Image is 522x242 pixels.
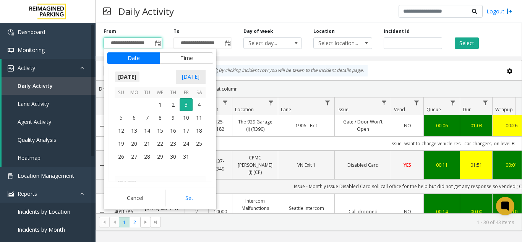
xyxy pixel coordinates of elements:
[128,150,141,163] span: 27
[18,82,53,89] span: Daily Activity
[283,122,330,129] a: 1906 - Exit
[18,190,37,197] span: Reports
[18,28,45,36] span: Dashboard
[396,208,419,215] a: NO
[480,97,491,108] a: Dur Filter Menu
[115,150,128,163] span: 26
[323,97,333,108] a: Lane Filter Menu
[167,124,180,137] td: Thursday, October 16, 2025
[8,65,14,71] img: 'icon'
[8,191,14,197] img: 'icon'
[18,118,51,125] span: Agent Activity
[193,111,206,124] td: Saturday, October 11, 2025
[167,111,180,124] td: Thursday, October 9, 2025
[2,77,96,95] a: Daily Activity
[180,111,193,124] td: Friday, October 10, 2025
[128,111,141,124] span: 6
[180,124,193,137] td: Friday, October 17, 2025
[2,113,96,131] a: Agent Activity
[115,111,128,124] span: 5
[154,137,167,150] td: Wednesday, October 22, 2025
[339,208,386,215] a: Call dropped
[209,65,368,76] div: By clicking Incident row you will be taken to the incident details page.
[173,28,180,35] label: To
[404,208,411,215] span: NO
[167,137,180,150] td: Thursday, October 23, 2025
[18,46,45,54] span: Monitoring
[213,118,227,133] a: I25-182
[141,124,154,137] span: 14
[314,38,360,49] span: Select location...
[465,161,488,169] a: 01:51
[128,137,141,150] span: 20
[144,205,180,219] a: [DATE] 02:47:41 AM
[153,38,162,49] span: Toggle popup
[128,124,141,137] span: 13
[448,97,458,108] a: Queue Filter Menu
[426,106,441,113] span: Queue
[180,98,193,111] td: Friday, October 3, 2025
[283,205,330,219] a: Seattle Intercom Malfunction
[96,209,108,215] a: Collapse Details
[506,7,512,15] img: logout
[141,111,154,124] span: 7
[2,59,96,77] a: Activity
[113,208,134,215] a: 4091786
[465,122,488,129] a: 01:03
[455,37,479,49] button: Select
[141,87,154,99] th: Tu
[165,190,214,206] button: Set
[220,97,230,108] a: Lot Filter Menu
[96,97,522,213] div: Data table
[281,106,291,113] span: Lane
[2,131,96,149] a: Quality Analysis
[428,208,455,215] a: 00:14
[235,106,254,113] span: Location
[115,124,128,137] td: Sunday, October 12, 2025
[313,28,335,35] label: Location
[428,161,455,169] a: 00:11
[107,52,160,64] button: Date tab
[213,158,227,172] a: I37-349
[152,219,159,225] span: Go to the last page
[154,98,167,111] span: 1
[266,97,276,108] a: Location Filter Menu
[244,38,290,49] span: Select day...
[96,162,108,169] a: Collapse Details
[141,111,154,124] td: Tuesday, October 7, 2025
[18,226,65,233] span: Incidents by Month
[104,28,116,35] label: From
[339,118,386,133] a: Gate / Door Won't Open
[237,118,273,133] a: The 929 Garage (I) (R390)
[103,2,111,21] img: pageIcon
[193,87,206,99] th: Sa
[128,124,141,137] td: Monday, October 13, 2025
[180,87,193,99] th: Fr
[404,122,411,129] span: NO
[154,87,167,99] th: We
[141,124,154,137] td: Tuesday, October 14, 2025
[18,172,74,179] span: Location Management
[213,208,227,215] a: 10000
[180,98,193,111] span: 3
[8,29,14,36] img: 'icon'
[2,95,96,113] a: Lane Activity
[180,137,193,150] span: 24
[394,106,405,113] span: Vend
[115,176,206,189] th: [DATE]
[167,87,180,99] th: Th
[384,28,410,35] label: Incident Id
[495,106,513,113] span: Wrapup
[167,150,180,163] td: Thursday, October 30, 2025
[160,52,213,64] button: Time tab
[379,97,389,108] a: Issue Filter Menu
[154,124,167,137] span: 15
[154,111,167,124] td: Wednesday, October 8, 2025
[176,70,206,84] span: [DATE]
[180,150,193,163] td: Friday, October 31, 2025
[141,137,154,150] td: Tuesday, October 21, 2025
[141,150,154,163] span: 28
[237,197,273,227] a: Intercom Malfunctions (Cell phone call) (L)
[193,111,206,124] span: 11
